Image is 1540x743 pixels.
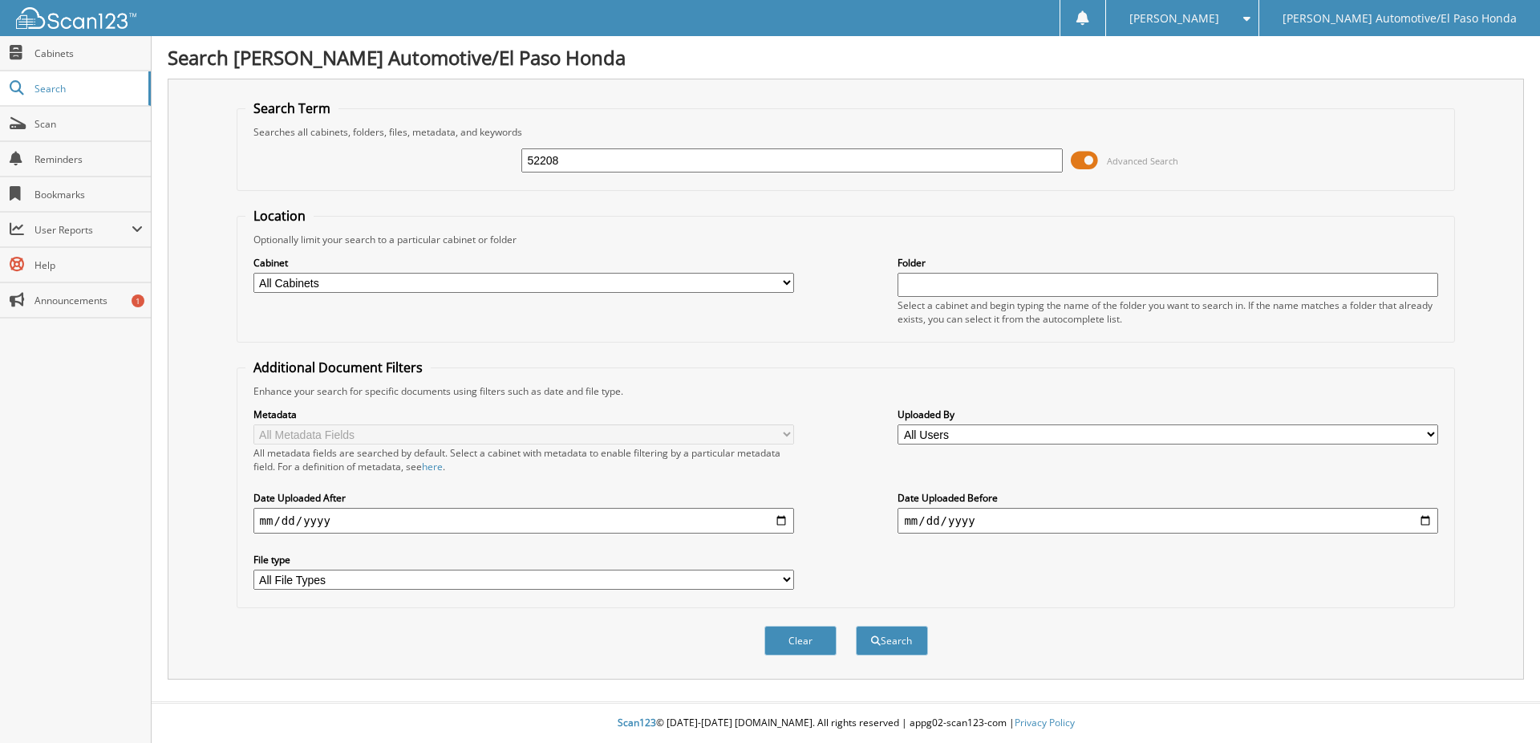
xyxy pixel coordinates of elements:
[422,460,443,473] a: here
[253,446,794,473] div: All metadata fields are searched by default. Select a cabinet with metadata to enable filtering b...
[253,508,794,534] input: start
[245,99,338,117] legend: Search Term
[132,294,144,307] div: 1
[1129,14,1219,23] span: [PERSON_NAME]
[1107,155,1178,167] span: Advanced Search
[618,716,656,729] span: Scan123
[1460,666,1540,743] iframe: Chat Widget
[245,384,1447,398] div: Enhance your search for specific documents using filters such as date and file type.
[34,294,143,307] span: Announcements
[34,188,143,201] span: Bookmarks
[898,298,1438,326] div: Select a cabinet and begin typing the name of the folder you want to search in. If the name match...
[898,508,1438,534] input: end
[34,258,143,272] span: Help
[245,359,431,376] legend: Additional Document Filters
[34,82,140,95] span: Search
[856,626,928,656] button: Search
[34,223,132,237] span: User Reports
[898,408,1438,421] label: Uploaded By
[764,626,837,656] button: Clear
[898,256,1438,270] label: Folder
[34,152,143,166] span: Reminders
[34,47,143,60] span: Cabinets
[253,256,794,270] label: Cabinet
[253,408,794,421] label: Metadata
[245,125,1447,139] div: Searches all cabinets, folders, files, metadata, and keywords
[34,117,143,131] span: Scan
[245,233,1447,246] div: Optionally limit your search to a particular cabinet or folder
[898,491,1438,505] label: Date Uploaded Before
[168,44,1524,71] h1: Search [PERSON_NAME] Automotive/El Paso Honda
[253,553,794,566] label: File type
[253,491,794,505] label: Date Uploaded After
[1283,14,1517,23] span: [PERSON_NAME] Automotive/El Paso Honda
[1015,716,1075,729] a: Privacy Policy
[16,7,136,29] img: scan123-logo-white.svg
[152,704,1540,743] div: © [DATE]-[DATE] [DOMAIN_NAME]. All rights reserved | appg02-scan123-com |
[245,207,314,225] legend: Location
